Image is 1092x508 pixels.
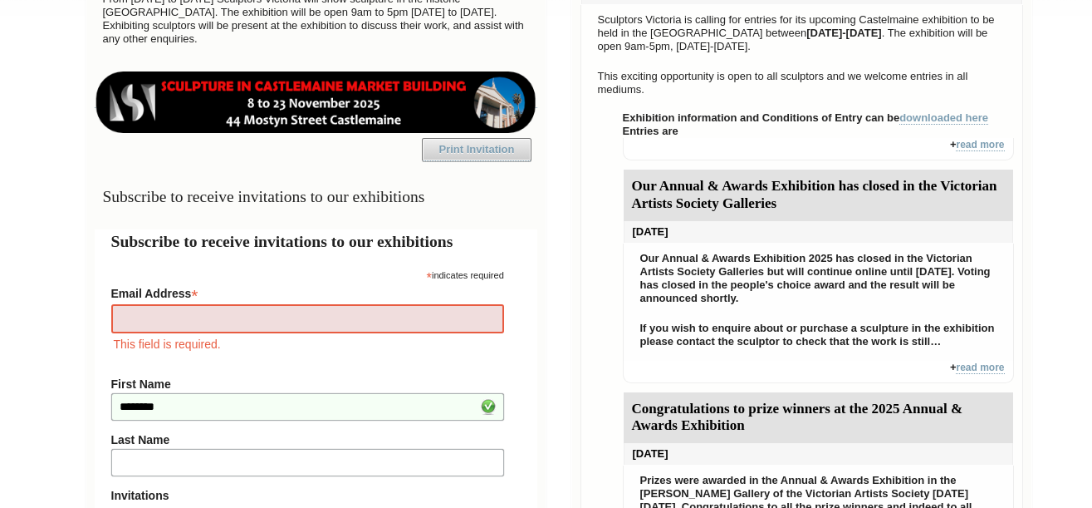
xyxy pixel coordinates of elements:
[956,362,1004,374] a: read more
[111,377,504,391] label: First Name
[623,138,1014,160] div: +
[624,392,1013,444] div: Congratulations to prize winners at the 2025 Annual & Awards Exhibition
[422,138,531,161] a: Print Invitation
[806,27,882,39] strong: [DATE]-[DATE]
[95,180,537,213] h3: Subscribe to receive invitations to our exhibitions
[111,229,521,254] h2: Subscribe to receive invitations to our exhibitions
[111,282,504,302] label: Email Address
[623,111,989,125] strong: Exhibition information and Conditions of Entry can be
[623,361,1014,383] div: +
[590,66,1014,101] p: This exciting opportunity is open to all sculptors and we welcome entries in all mediums.
[632,318,1005,353] p: If you wish to enquire about or purchase a sculpture in the exhibition please contact the sculpto...
[111,433,504,446] label: Last Name
[624,443,1013,465] div: [DATE]
[111,335,504,353] div: This field is required.
[624,221,1013,243] div: [DATE]
[956,139,1004,151] a: read more
[624,170,1013,221] div: Our Annual & Awards Exhibition has closed in the Victorian Artists Society Galleries
[899,111,988,125] a: downloaded here
[590,9,1014,57] p: Sculptors Victoria is calling for entries for its upcoming Castelmaine exhibition to be held in t...
[632,248,1005,309] p: Our Annual & Awards Exhibition 2025 has closed in the Victorian Artists Society Galleries but wil...
[95,72,537,133] img: castlemaine-ldrbd25v2.png
[111,266,504,282] div: indicates required
[111,489,504,502] strong: Invitations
